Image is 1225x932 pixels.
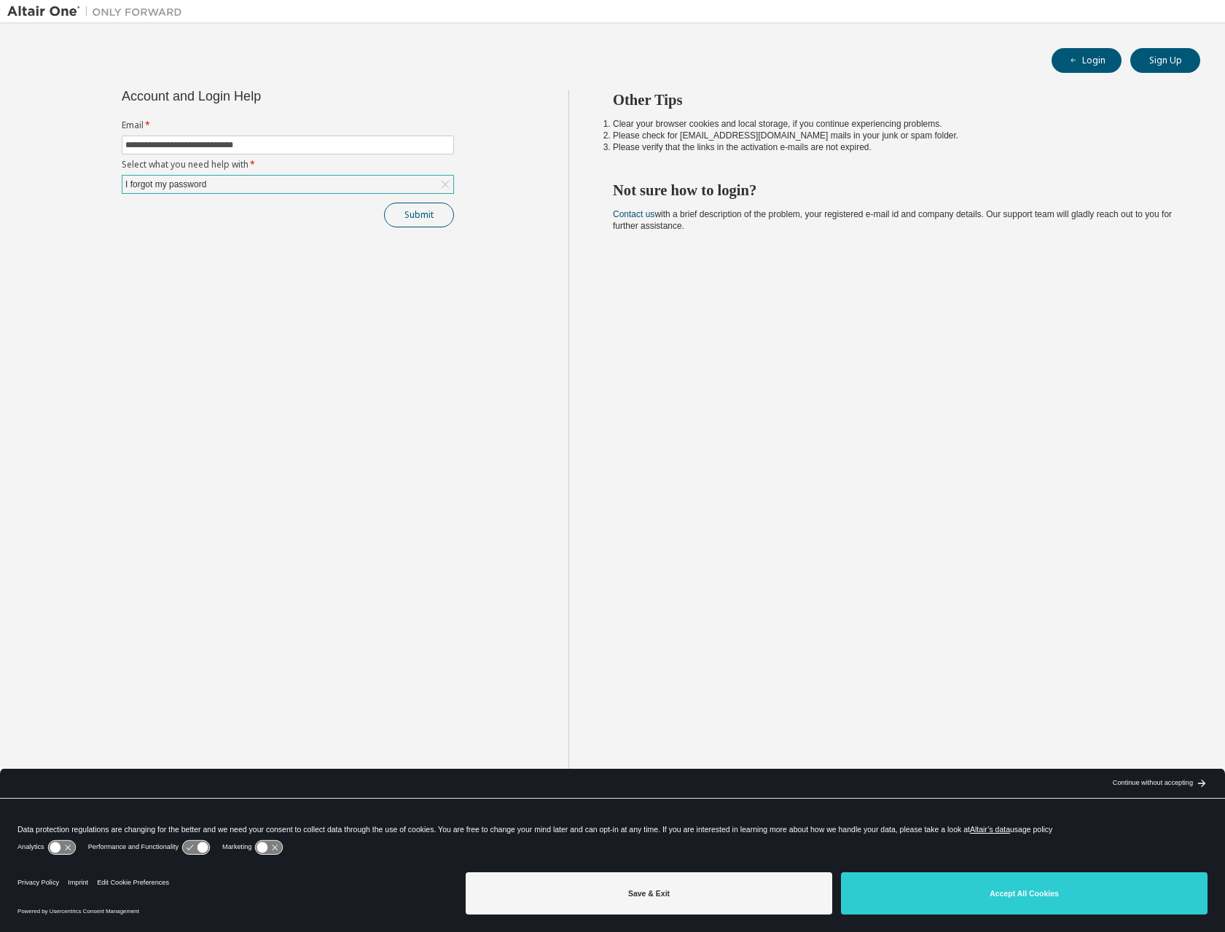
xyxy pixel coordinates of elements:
label: Select what you need help with [122,159,454,171]
h2: Other Tips [613,90,1174,109]
div: Account and Login Help [122,90,388,102]
li: Clear your browser cookies and local storage, if you continue experiencing problems. [613,118,1174,130]
div: I forgot my password [122,176,453,193]
span: with a brief description of the problem, your registered e-mail id and company details. Our suppo... [613,209,1172,231]
button: Sign Up [1130,48,1200,73]
li: Please verify that the links in the activation e-mails are not expired. [613,141,1174,153]
label: Email [122,120,454,131]
img: Altair One [7,4,189,19]
a: Contact us [613,209,654,219]
h2: Not sure how to login? [613,181,1174,200]
div: I forgot my password [123,176,208,192]
button: Submit [384,203,454,227]
button: Login [1052,48,1122,73]
li: Please check for [EMAIL_ADDRESS][DOMAIN_NAME] mails in your junk or spam folder. [613,130,1174,141]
